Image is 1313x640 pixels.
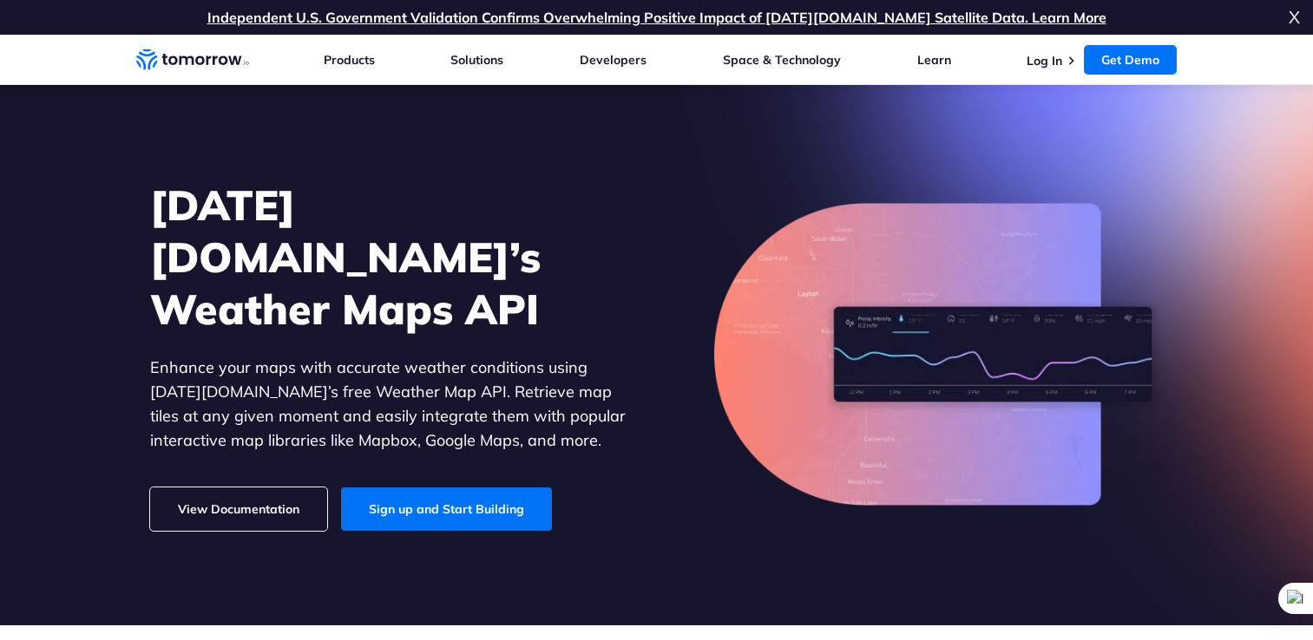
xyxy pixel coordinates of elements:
[1084,45,1177,75] a: Get Demo
[150,356,627,453] p: Enhance your maps with accurate weather conditions using [DATE][DOMAIN_NAME]’s free Weather Map A...
[150,179,627,335] h1: [DATE][DOMAIN_NAME]’s Weather Maps API
[150,487,327,531] a: View Documentation
[207,9,1106,26] a: Independent U.S. Government Validation Confirms Overwhelming Positive Impact of [DATE][DOMAIN_NAM...
[723,52,841,68] a: Space & Technology
[1027,53,1062,69] a: Log In
[450,52,503,68] a: Solutions
[341,487,552,531] a: Sign up and Start Building
[324,52,375,68] a: Products
[580,52,647,68] a: Developers
[917,52,951,68] a: Learn
[136,47,249,73] a: Home link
